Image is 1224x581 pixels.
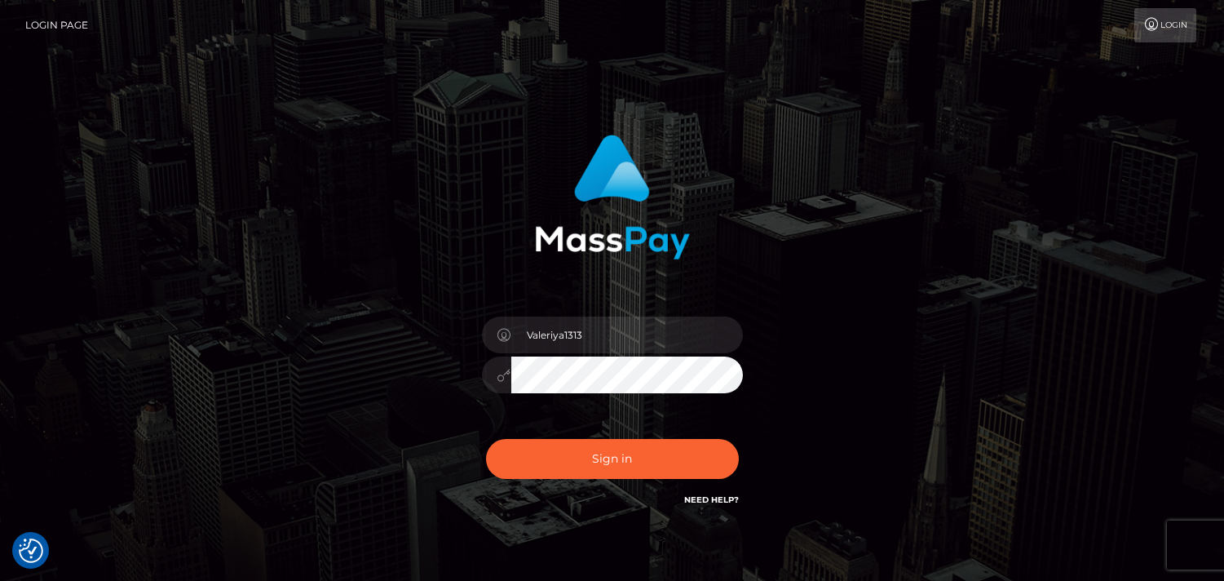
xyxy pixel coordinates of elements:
[684,495,739,505] a: Need Help?
[19,539,43,563] img: Revisit consent button
[25,8,88,42] a: Login Page
[511,317,743,353] input: Username...
[19,539,43,563] button: Consent Preferences
[486,439,739,479] button: Sign in
[535,135,690,259] img: MassPay Login
[1134,8,1196,42] a: Login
